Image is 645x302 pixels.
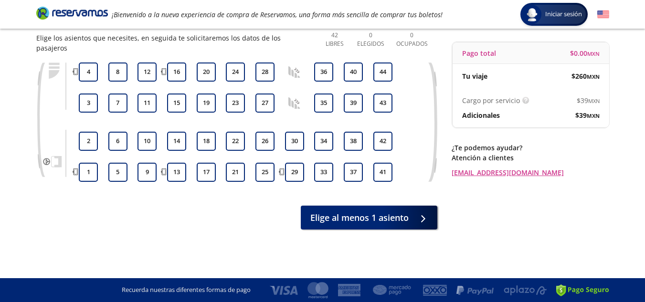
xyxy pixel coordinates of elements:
[197,132,216,151] button: 18
[314,94,333,113] button: 35
[571,71,600,81] span: $ 260
[167,132,186,151] button: 14
[137,132,157,151] button: 10
[108,62,127,82] button: 8
[108,132,127,151] button: 6
[570,48,600,58] span: $ 0.00
[577,95,600,105] span: $ 39
[137,62,157,82] button: 12
[255,163,275,182] button: 25
[167,62,186,82] button: 16
[587,112,600,119] small: MXN
[587,50,600,57] small: MXN
[79,163,98,182] button: 1
[452,167,609,177] a: [EMAIL_ADDRESS][DOMAIN_NAME]
[541,10,586,19] span: Iniciar sesión
[373,94,392,113] button: 43
[314,62,333,82] button: 36
[373,163,392,182] button: 41
[137,94,157,113] button: 11
[310,211,409,224] span: Elige al menos 1 asiento
[394,31,430,48] p: 0 Ocupados
[137,163,157,182] button: 9
[301,206,437,229] button: Elige al menos 1 asiento
[462,110,500,120] p: Adicionales
[255,132,275,151] button: 26
[197,163,216,182] button: 17
[344,132,363,151] button: 38
[36,6,108,23] a: Brand Logo
[373,62,392,82] button: 44
[226,163,245,182] button: 21
[36,33,312,53] p: Elige los asientos que necesites, en seguida te solicitaremos los datos de los pasajeros
[462,71,487,81] p: Tu viaje
[587,73,600,80] small: MXN
[322,31,348,48] p: 42 Libres
[314,132,333,151] button: 34
[344,94,363,113] button: 39
[344,62,363,82] button: 40
[226,132,245,151] button: 22
[452,153,609,163] p: Atención a clientes
[597,9,609,21] button: English
[255,62,275,82] button: 28
[588,97,600,104] small: MXN
[112,10,443,19] em: ¡Bienvenido a la nueva experiencia de compra de Reservamos, una forma más sencilla de comprar tus...
[462,95,520,105] p: Cargo por servicio
[197,62,216,82] button: 20
[452,143,609,153] p: ¿Te podemos ayudar?
[122,285,251,295] p: Recuerda nuestras diferentes formas de pago
[108,94,127,113] button: 7
[344,163,363,182] button: 37
[373,132,392,151] button: 42
[226,62,245,82] button: 24
[167,163,186,182] button: 13
[462,48,496,58] p: Pago total
[285,163,304,182] button: 29
[167,94,186,113] button: 15
[79,132,98,151] button: 2
[36,6,108,20] i: Brand Logo
[108,163,127,182] button: 5
[355,31,387,48] p: 0 Elegidos
[226,94,245,113] button: 23
[285,132,304,151] button: 30
[255,94,275,113] button: 27
[197,94,216,113] button: 19
[575,110,600,120] span: $ 39
[79,62,98,82] button: 4
[314,163,333,182] button: 33
[79,94,98,113] button: 3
